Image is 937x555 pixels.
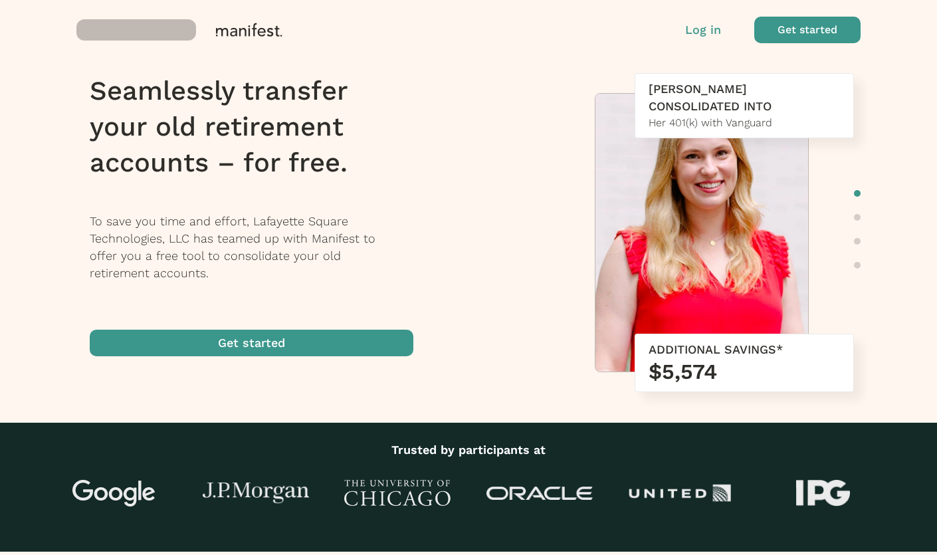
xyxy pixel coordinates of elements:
[61,480,167,506] img: Google
[486,487,593,500] img: Oracle
[90,330,413,356] button: Get started
[344,480,451,506] img: University of Chicago
[649,115,840,131] div: Her 401(k) with Vanguard
[649,358,840,385] h3: $5,574
[90,73,431,181] h1: Seamlessly transfer your old retirement accounts – for free.
[76,17,475,43] button: vendor logo
[90,213,431,282] p: To save you time and effort, Lafayette Square Technologies, LLC has teamed up with Manifest to of...
[203,483,309,504] img: J.P Morgan
[595,94,808,378] img: Meredith
[649,80,840,115] div: [PERSON_NAME] CONSOLIDATED INTO
[685,21,721,39] button: Log in
[754,17,861,43] button: Get started
[649,341,840,358] div: ADDITIONAL SAVINGS*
